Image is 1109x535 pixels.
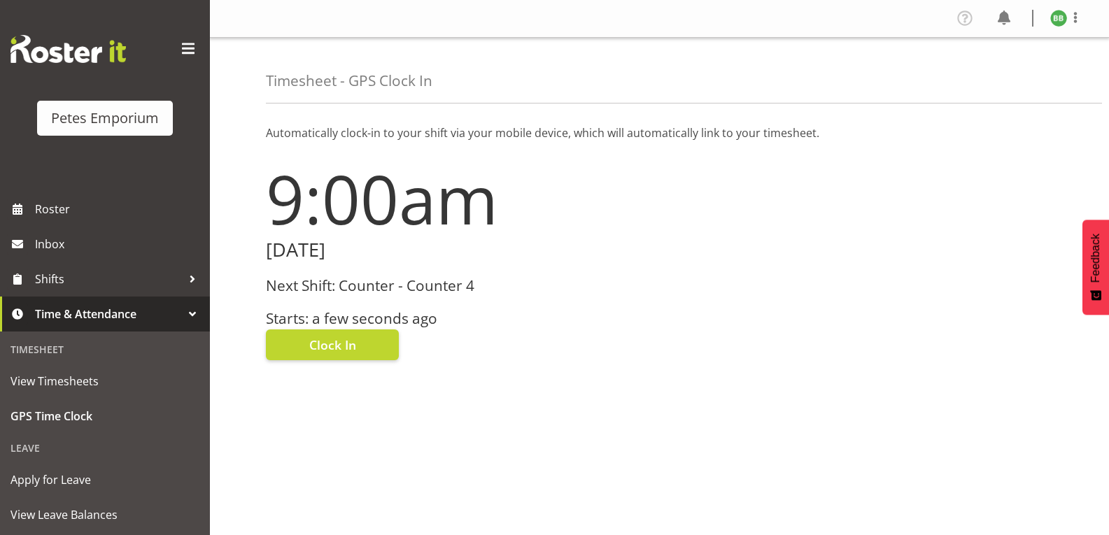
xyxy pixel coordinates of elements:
h2: [DATE] [266,239,651,261]
a: GPS Time Clock [3,399,206,434]
h3: Starts: a few seconds ago [266,311,651,327]
span: View Leave Balances [10,504,199,525]
h3: Next Shift: Counter - Counter 4 [266,278,651,294]
span: Time & Attendance [35,304,182,324]
span: Inbox [35,234,203,255]
span: View Timesheets [10,371,199,392]
span: GPS Time Clock [10,406,199,427]
a: Apply for Leave [3,462,206,497]
div: Petes Emporium [51,108,159,129]
div: Timesheet [3,335,206,364]
span: Shifts [35,269,182,290]
p: Automatically clock-in to your shift via your mobile device, which will automatically link to you... [266,124,1053,141]
span: Feedback [1089,234,1102,283]
h4: Timesheet - GPS Clock In [266,73,432,89]
h1: 9:00am [266,161,651,236]
button: Clock In [266,329,399,360]
button: Feedback - Show survey [1082,220,1109,315]
div: Leave [3,434,206,462]
span: Apply for Leave [10,469,199,490]
span: Roster [35,199,203,220]
img: beena-bist9974.jpg [1050,10,1067,27]
a: View Leave Balances [3,497,206,532]
span: Clock In [309,336,356,354]
img: Rosterit website logo [10,35,126,63]
a: View Timesheets [3,364,206,399]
